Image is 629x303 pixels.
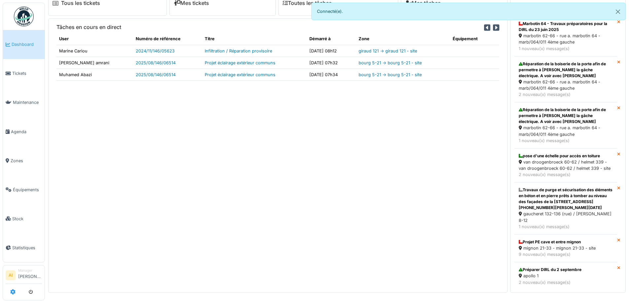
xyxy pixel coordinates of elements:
button: Close [611,3,625,20]
th: Équipement [450,33,499,45]
a: bourg 5-21 -> bourg 5-21 - site [359,60,422,65]
li: [PERSON_NAME] [18,268,42,282]
a: bourg 5-21 -> bourg 5-21 - site [359,72,422,77]
th: Numéro de référence [133,33,202,45]
div: gaucheret 132-136 (rue) / [PERSON_NAME] 8-12 [519,211,613,223]
div: Préparer DIRL du 2 septembre [519,267,613,273]
a: AI Manager[PERSON_NAME] [6,268,42,284]
a: Maintenance [3,88,45,117]
a: Préparer DIRL du 2 septembre apollo 1 2 nouveau(x) message(s) [514,262,617,290]
div: Réparation de la boiserie de la porte afin de permettre à [PERSON_NAME] la gâche électrique. A vo... [519,107,613,125]
h6: Tâches en cours en direct [56,24,121,30]
li: AI [6,270,16,280]
a: Agenda [3,117,45,146]
a: 2025/08/146/06514 [136,72,176,77]
a: Travaux de purge et sécurisation des éléments en béton et en pierre prêts à tomber au niveau des ... [514,182,617,234]
span: Zones [11,158,42,164]
div: Manager [18,268,42,273]
div: van droogenbroeck 60-62 / helmet 339 - van droogenbroeck 60-62 / helmet 339 - site [519,159,613,171]
a: Projet éclairage extérieur communs [205,72,275,77]
a: Tickets [3,59,45,88]
div: mignon 21-33 - mignon 21-33 - site [519,245,613,251]
a: Réparation de la boiserie de la porte afin de permettre à [PERSON_NAME] la gâche électrique. A vo... [514,102,617,148]
span: Statistiques [12,245,42,251]
span: Stock [12,216,42,222]
a: Projet PE cave et entre mignon mignon 21-33 - mignon 21-33 - site 9 nouveau(x) message(s) [514,234,617,262]
a: Infiltration / Réparation provisoire [205,48,272,53]
span: Tickets [12,70,42,76]
td: Muhamed Abazi [56,69,133,80]
a: pose d'une échelle pour accès en toiture van droogenbroeck 60-62 / helmet 339 - van droogenbroeck... [514,148,617,183]
img: Badge_color-CXgf-gQk.svg [14,7,34,26]
div: Projet PE cave et entre mignon [519,239,613,245]
a: Statistiques [3,233,45,262]
div: 2 nouveau(x) message(s) [519,91,613,98]
div: 1 nouveau(x) message(s) [519,45,613,52]
a: Zones [3,146,45,175]
div: 1 nouveau(x) message(s) [519,137,613,144]
span: Maintenance [13,99,42,106]
span: Dashboard [12,41,42,47]
td: [PERSON_NAME] amrani [56,57,133,69]
th: Titre [202,33,307,45]
div: 9 nouveau(x) message(s) [519,251,613,258]
div: Travaux de purge et sécurisation des éléments en béton et en pierre prêts à tomber au niveau des ... [519,187,613,211]
div: marbotin 62-66 - rue a. marbotin 64 - marb/064/011 4ème gauche [519,33,613,45]
div: pose d'une échelle pour accès en toiture [519,153,613,159]
a: Marbotin 64 - Travaux préparatoires pour la DIRL du 23 juin 2025 marbotin 62-66 - rue a. marbotin... [514,16,617,56]
a: 2025/08/146/06514 [136,60,176,65]
span: translation missing: fr.shared.user [59,36,69,41]
th: Démarré à [307,33,356,45]
a: Stock [3,204,45,233]
a: giraud 121 -> giraud 121 - site [359,48,417,53]
div: Connecté(e). [311,3,626,20]
div: marbotin 62-66 - rue a. marbotin 64 - marb/064/011 4ème gauche [519,125,613,137]
a: 2024/11/146/05623 [136,48,175,53]
div: Marbotin 64 - Travaux préparatoires pour la DIRL du 23 juin 2025 [519,21,613,33]
span: Équipements [13,187,42,193]
a: Dashboard [3,30,45,59]
span: Agenda [11,129,42,135]
a: Équipements [3,175,45,204]
div: 2 nouveau(x) message(s) [519,171,613,178]
div: 1 nouveau(x) message(s) [519,224,613,230]
div: Réparation de la boiserie de la porte afin de permettre à [PERSON_NAME] la gâche électrique. A vo... [519,61,613,79]
td: Marine Cariou [56,45,133,57]
div: marbotin 62-66 - rue a. marbotin 64 - marb/064/011 4ème gauche [519,79,613,91]
td: [DATE] 07h34 [307,69,356,80]
div: 2 nouveau(x) message(s) [519,279,613,286]
td: [DATE] 08h12 [307,45,356,57]
a: Réparation de la boiserie de la porte afin de permettre à [PERSON_NAME] la gâche électrique. A vo... [514,56,617,103]
div: apollo 1 [519,273,613,279]
a: Projet éclairage extérieur communs [205,60,275,65]
th: Zone [356,33,450,45]
td: [DATE] 07h32 [307,57,356,69]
